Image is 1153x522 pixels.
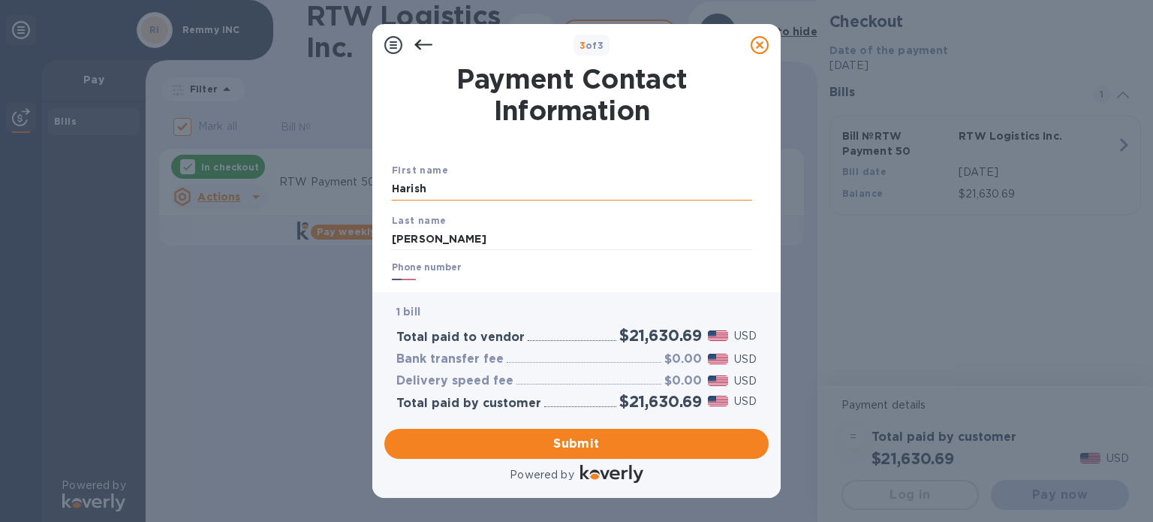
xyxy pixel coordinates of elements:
[708,330,728,341] img: USD
[664,352,702,367] h3: $0.00
[392,277,416,294] img: US
[392,63,752,126] h1: Payment Contact Information
[392,228,752,250] input: Enter your last name
[396,330,525,345] h3: Total paid to vendor
[708,376,728,386] img: USD
[580,40,586,51] span: 3
[734,328,757,344] p: USD
[580,40,604,51] b: of 3
[708,396,728,406] img: USD
[456,274,752,297] input: Enter your phone number
[396,397,541,411] h3: Total paid by customer
[392,178,752,201] input: Enter your first name
[734,373,757,389] p: USD
[510,467,573,483] p: Powered by
[392,215,447,226] b: Last name
[580,465,643,483] img: Logo
[664,374,702,388] h3: $0.00
[384,429,769,459] button: Submit
[708,354,728,364] img: USD
[734,394,757,409] p: USD
[396,435,757,453] span: Submit
[734,352,757,367] p: USD
[619,326,702,345] h2: $21,630.69
[392,264,461,273] label: Phone number
[392,164,448,176] b: First name
[619,392,702,411] h2: $21,630.69
[396,306,420,318] b: 1 bill
[422,278,432,293] p: +1
[396,374,513,388] h3: Delivery speed fee
[396,352,504,367] h3: Bank transfer fee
